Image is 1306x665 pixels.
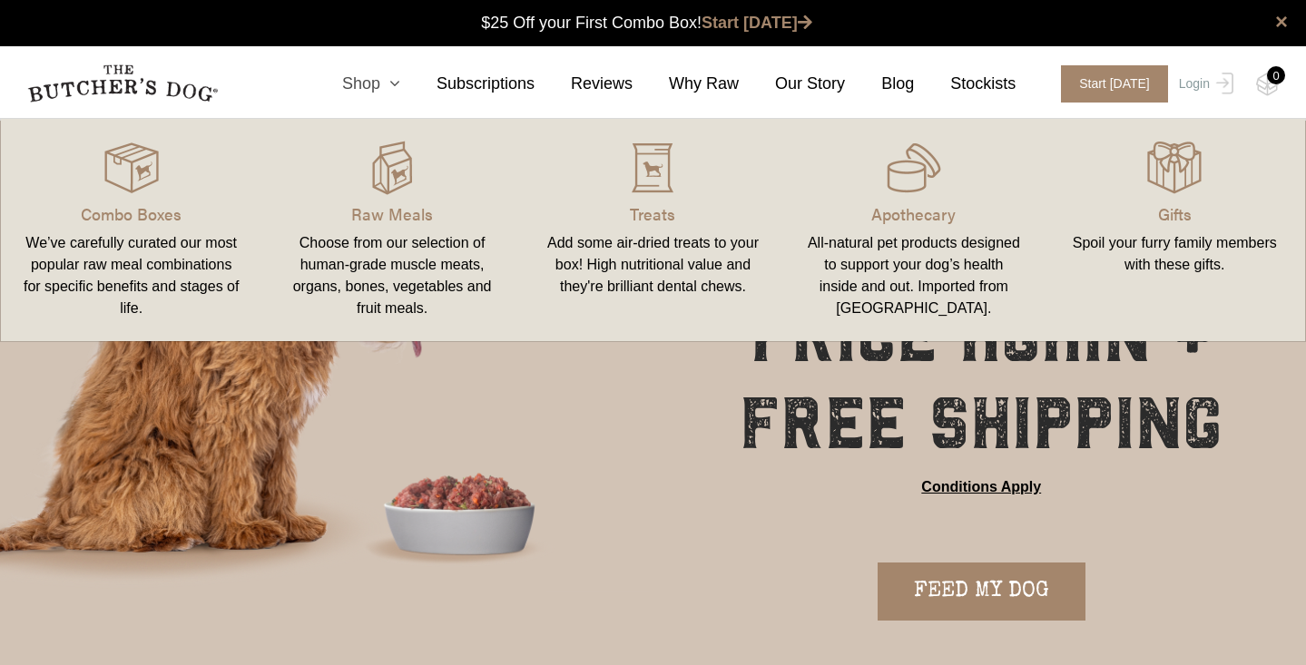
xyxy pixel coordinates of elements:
[633,72,739,96] a: Why Raw
[1,137,261,323] a: Combo Boxes We’ve carefully curated our most popular raw meal combinations for specific benefits ...
[805,232,1022,319] div: All-natural pet products designed to support your dog’s health inside and out. Imported from [GEO...
[1275,11,1288,33] a: close
[702,14,812,32] a: Start [DATE]
[1045,137,1305,323] a: Gifts Spoil your furry family members with these gifts.
[283,232,500,319] div: Choose from our selection of human-grade muscle meats, organs, bones, vegetables and fruit meals.
[1174,65,1233,103] a: Login
[523,137,783,323] a: Treats Add some air-dried treats to your box! High nutritional value and they're brilliant dental...
[1066,232,1283,276] div: Spoil your furry family members with these gifts.
[23,232,240,319] div: We’ve carefully curated our most popular raw meal combinations for specific benefits and stages o...
[545,232,761,298] div: Add some air-dried treats to your box! High nutritional value and they're brilliant dental chews.
[739,72,845,96] a: Our Story
[921,476,1041,498] a: Conditions Apply
[1061,65,1168,103] span: Start [DATE]
[306,72,400,96] a: Shop
[545,201,761,226] p: Treats
[261,137,522,323] a: Raw Meals Choose from our selection of human-grade muscle meats, organs, bones, vegetables and fr...
[1043,65,1174,103] a: Start [DATE]
[805,201,1022,226] p: Apothecary
[1066,201,1283,226] p: Gifts
[1256,73,1279,96] img: TBD_Cart-Empty.png
[1267,66,1285,84] div: 0
[845,72,914,96] a: Blog
[283,201,500,226] p: Raw Meals
[535,72,633,96] a: Reviews
[400,72,535,96] a: Subscriptions
[878,562,1085,621] a: FEED MY DOG
[783,137,1044,323] a: Apothecary All-natural pet products designed to support your dog’s health inside and out. Importe...
[23,201,240,226] p: Combo Boxes
[914,72,1016,96] a: Stockists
